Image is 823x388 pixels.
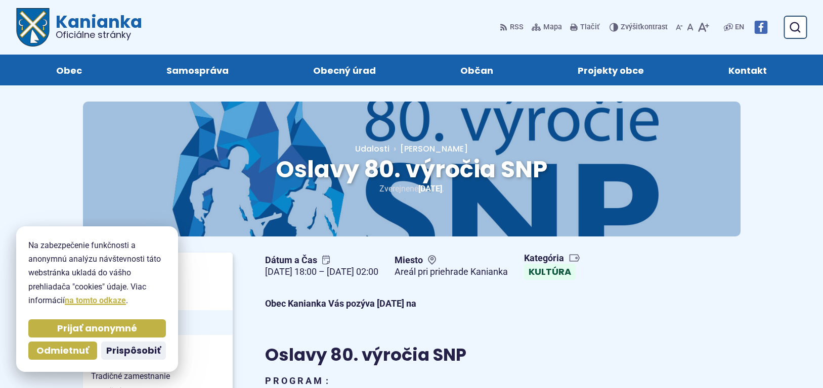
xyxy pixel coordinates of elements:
span: [DATE] [418,184,442,193]
span: Prispôsobiť [106,345,161,357]
span: Obecný úrad [313,55,376,85]
a: Tradičné zamestnanie [83,369,233,384]
button: Zväčšiť veľkosť písma [696,17,711,38]
span: Kategória [524,253,580,264]
span: Projekty obce [578,55,644,85]
span: Miesto [395,255,508,266]
figcaption: Areál pri priehrade Kanianka [395,266,508,278]
button: Nastaviť pôvodnú veľkosť písma [685,17,696,38]
a: Kultúra [524,264,576,280]
span: Oslavy 80. výročia SNP [265,343,466,367]
a: EN [733,21,746,33]
span: Tradičné zamestnanie [91,369,225,384]
a: na tomto odkaze [65,296,126,305]
span: Oslavy 80. výročia SNP [276,153,547,185]
span: Zvýšiť [621,23,640,31]
button: Zvýšiťkontrast [610,17,670,38]
span: EN [735,21,744,33]
span: Občan [460,55,493,85]
figcaption: [DATE] 18:00 – [DATE] 02:00 [265,266,378,278]
button: Zmenšiť veľkosť písma [674,17,685,38]
a: Kontakt [696,55,799,85]
a: Občan [428,55,526,85]
img: Prejsť na domovskú stránku [16,8,50,46]
span: Oficiálne stránky [56,30,142,39]
span: Obec [56,55,82,85]
a: Obecný úrad [281,55,408,85]
strong: P R O G R A M : [265,375,328,386]
span: Prijať anonymné [57,323,137,334]
span: Kontakt [728,55,767,85]
span: Dátum a Čas [265,255,378,266]
strong: Obec Kanianka Vás pozýva [DATE] na [265,298,416,309]
a: Udalosti [355,143,389,155]
a: Samospráva [135,55,261,85]
button: Tlačiť [568,17,601,38]
button: Odmietnuť [28,342,97,360]
span: Kanianka [50,13,142,39]
span: Samospráva [166,55,229,85]
a: Projekty obce [545,55,676,85]
a: [PERSON_NAME] [389,143,468,155]
img: Prejsť na Facebook stránku [754,21,767,34]
a: Mapa [530,17,564,38]
a: RSS [500,17,526,38]
span: [PERSON_NAME] [400,143,468,155]
a: Logo Kanianka, prejsť na domovskú stránku. [16,8,142,46]
p: Na zabezpečenie funkčnosti a anonymnú analýzu návštevnosti táto webstránka ukladá do vášho prehli... [28,238,166,307]
button: Prijať anonymné [28,319,166,337]
p: Zverejnené . [115,182,708,196]
button: Prispôsobiť [101,342,166,360]
span: Tlačiť [580,23,599,32]
a: Obec [24,55,114,85]
span: kontrast [621,23,668,32]
span: Odmietnuť [36,345,89,357]
span: Mapa [543,21,562,33]
span: RSS [510,21,524,33]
